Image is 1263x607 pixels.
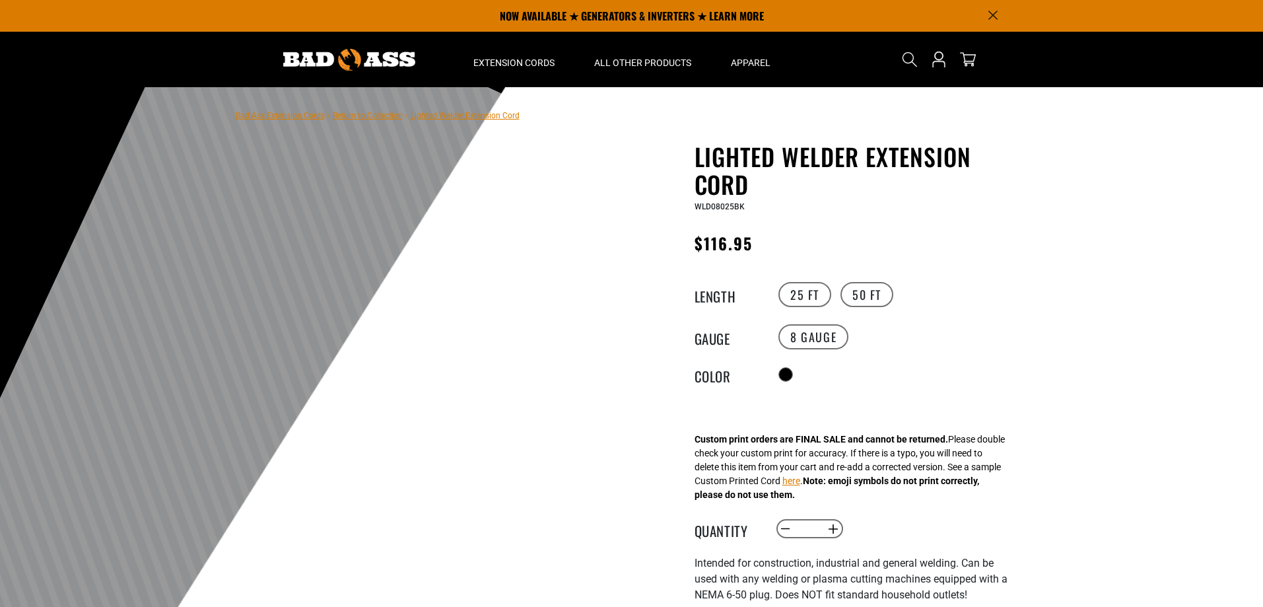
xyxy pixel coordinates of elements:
[695,434,948,445] strong: Custom print orders are FINAL SALE and cannot be returned.
[473,57,555,69] span: Extension Cords
[411,111,520,120] span: Lighted Welder Extension Cord
[333,111,403,120] a: Return to Collection
[731,57,770,69] span: Apparel
[695,366,761,383] legend: Color
[695,328,761,345] legend: Gauge
[711,32,790,87] summary: Apparel
[236,111,325,120] a: Bad Ass Extension Cords
[695,143,1018,198] h1: Lighted Welder Extension Cord
[840,282,893,307] label: 50 FT
[594,57,691,69] span: All Other Products
[695,557,1007,601] span: Intended for construction, industrial and general welding. Can be used with any welding or plasma...
[695,286,761,303] legend: Length
[695,433,1005,502] div: Please double check your custom print for accuracy. If there is a typo, you will need to delete t...
[454,32,574,87] summary: Extension Cords
[782,474,800,488] button: here
[283,49,415,71] img: Bad Ass Extension Cords
[405,111,408,120] span: ›
[695,520,761,538] label: Quantity
[778,282,831,307] label: 25 FT
[327,111,330,120] span: ›
[899,49,920,70] summary: Search
[236,107,520,123] nav: breadcrumbs
[574,32,711,87] summary: All Other Products
[695,476,979,500] strong: Note: emoji symbols do not print correctly, please do not use them.
[778,324,848,349] label: 8 Gauge
[695,202,745,211] span: WLD08025BK
[695,231,753,255] span: $116.95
